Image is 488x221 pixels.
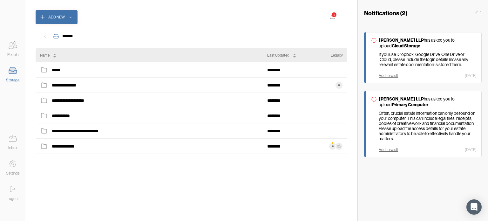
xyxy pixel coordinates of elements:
div: Name [40,52,50,59]
p: Often, crucial estate information can only be found on your computer. This can include legal file... [379,111,477,141]
div: 2 [332,12,336,17]
p: If you use Dropbox, Google Drive, One Drive or iCloud, please include the login details incase an... [379,52,477,67]
p: has asked you to upload [379,96,477,107]
p: has asked you to upload [379,37,477,49]
h3: Notifications ( 2 ) [364,9,407,17]
div: Add to vault [379,73,398,78]
div: [DATE] [465,73,477,78]
strong: [PERSON_NAME] LLP [379,96,424,102]
div: People [7,52,18,58]
strong: Primary Computer [392,102,428,107]
div: Storage [6,77,19,83]
strong: Cloud Storage [392,43,420,49]
div: Last Updated [267,52,289,59]
div: [DATE] [465,148,477,152]
div: Add to vault [379,148,398,152]
div: Open Intercom Messenger [466,199,482,215]
div: Add New [48,14,65,20]
strong: [PERSON_NAME] LLP [379,37,424,43]
div: Logout [7,196,19,202]
div: Legacy [331,52,343,59]
button: Add New [36,10,78,24]
div: Settings [6,170,20,176]
div: Inbox [8,145,17,151]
